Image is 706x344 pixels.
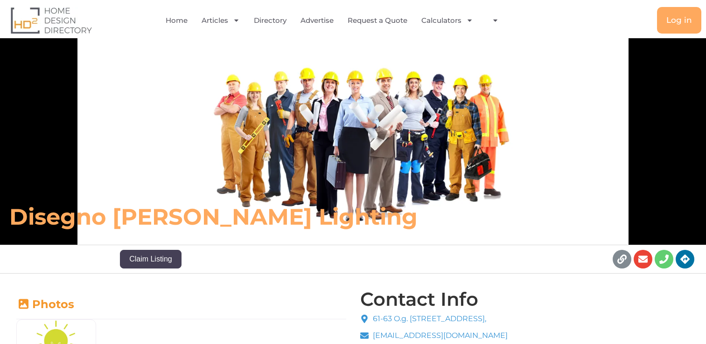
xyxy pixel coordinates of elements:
h6: Disegno [PERSON_NAME] Lighting [9,203,489,231]
span: Log in [666,16,692,24]
span: 61-63 O.g. [STREET_ADDRESS], [370,313,486,324]
a: Advertise [301,10,334,31]
a: Request a Quote [348,10,407,31]
a: Photos [16,297,74,311]
a: Calculators [421,10,473,31]
a: Home [166,10,188,31]
a: [EMAIL_ADDRESS][DOMAIN_NAME] [360,330,508,341]
span: [EMAIL_ADDRESS][DOMAIN_NAME] [370,330,508,341]
a: Articles [202,10,240,31]
a: Log in [657,7,701,34]
button: Claim Listing [120,250,182,268]
nav: Menu [144,10,527,31]
h4: Contact Info [360,290,478,309]
a: Directory [254,10,287,31]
